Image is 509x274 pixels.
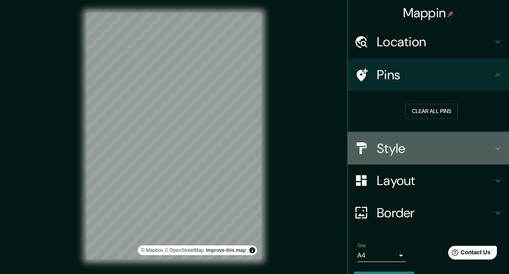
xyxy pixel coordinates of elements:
h4: Border [377,205,493,221]
div: A4 [357,249,406,262]
div: Pins [348,59,509,91]
img: pin-icon.png [447,11,454,17]
canvas: Map [87,13,261,259]
h4: Pins [377,67,493,83]
h4: Mappin [403,5,454,21]
h4: Location [377,34,493,50]
a: Map feedback [206,247,246,253]
h4: Style [377,140,493,157]
div: Layout [348,165,509,197]
div: Border [348,197,509,229]
label: Size [357,242,366,249]
a: OpenStreetMap [164,247,204,253]
div: Location [348,26,509,58]
a: Mapbox [141,247,163,253]
iframe: Help widget launcher [437,243,500,265]
div: Style [348,132,509,165]
button: Toggle attribution [247,245,257,255]
h4: Layout [377,173,493,189]
button: Clear all pins [405,104,458,119]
